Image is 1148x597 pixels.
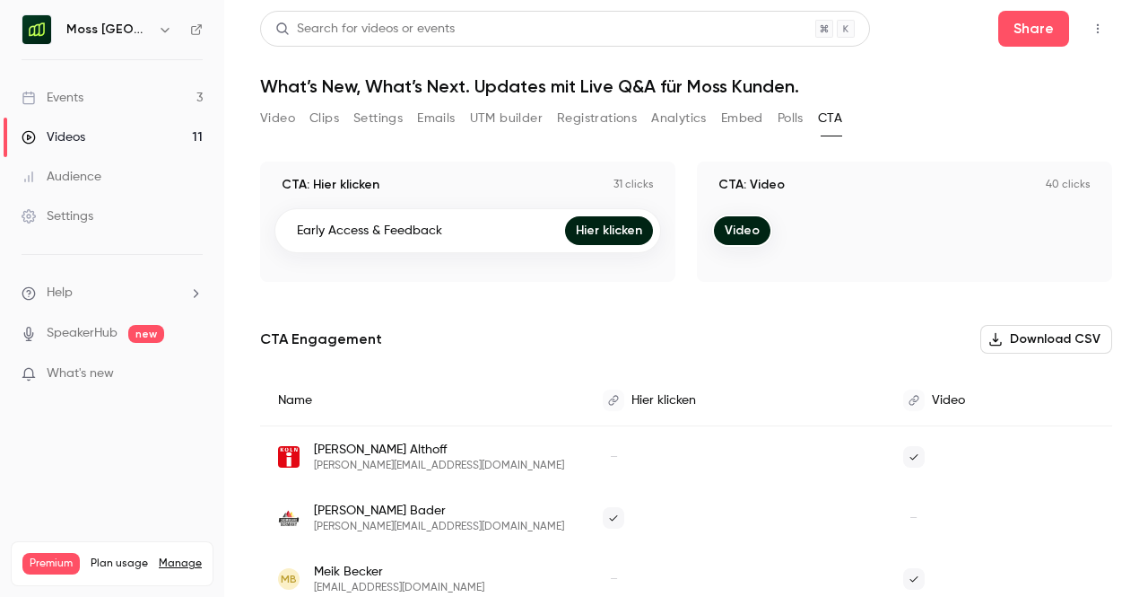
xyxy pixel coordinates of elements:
img: Moss Deutschland [22,15,51,44]
div: Audience [22,168,101,186]
div: Search for videos or events [275,20,455,39]
span: Meik Becker [314,563,484,581]
span: Premium [22,553,80,575]
span: Video [932,394,965,407]
button: CTA [818,104,842,133]
div: Events [22,89,83,107]
p: CTA: Hier klicken [282,176,379,194]
img: snowboardgermany.com [278,507,300,529]
span: [PERSON_NAME][EMAIL_ADDRESS][DOMAIN_NAME] [314,459,564,473]
button: Registrations [557,104,637,133]
h6: Moss [GEOGRAPHIC_DATA] [66,21,151,39]
a: Hier klicken [565,216,653,245]
button: Video [260,104,295,133]
div: Settings [22,207,93,225]
span: new [128,325,164,343]
span: – [603,568,624,590]
span: – [603,446,624,468]
span: [EMAIL_ADDRESS][DOMAIN_NAME] [314,581,484,595]
div: Name [260,375,585,426]
a: Manage [159,557,202,571]
p: CTA Engagement [260,329,382,350]
div: Videos [22,128,85,146]
p: Early Access & Feedback [297,222,442,240]
span: [PERSON_NAME] Althoff [314,441,564,459]
span: [PERSON_NAME] Bader [314,502,564,520]
button: Settings [353,104,403,133]
p: CTA: Video [718,176,785,194]
h1: What’s New, What’s Next. Updates mit Live Q&A für Moss Kunden. [260,75,1112,97]
span: What's new [47,364,114,383]
span: MB [281,571,297,587]
span: Plan usage [91,557,148,571]
span: Help [47,284,73,303]
button: Top Bar Actions [1083,14,1112,43]
button: UTM builder [470,104,543,133]
p: 31 clicks [613,178,654,192]
button: Analytics [651,104,707,133]
p: 40 clicks [1046,178,1091,192]
button: Emails [417,104,455,133]
button: Embed [721,104,763,133]
button: Clips [309,104,339,133]
img: koelntourismus.de [278,446,300,468]
button: Polls [778,104,804,133]
a: Video [714,216,770,245]
span: Hier klicken [631,394,696,407]
span: [PERSON_NAME][EMAIL_ADDRESS][DOMAIN_NAME] [314,520,564,534]
li: help-dropdown-opener [22,284,203,303]
button: Share [998,11,1069,47]
button: Download CSV [980,325,1112,354]
a: SpeakerHub [47,324,117,343]
span: – [903,507,925,529]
